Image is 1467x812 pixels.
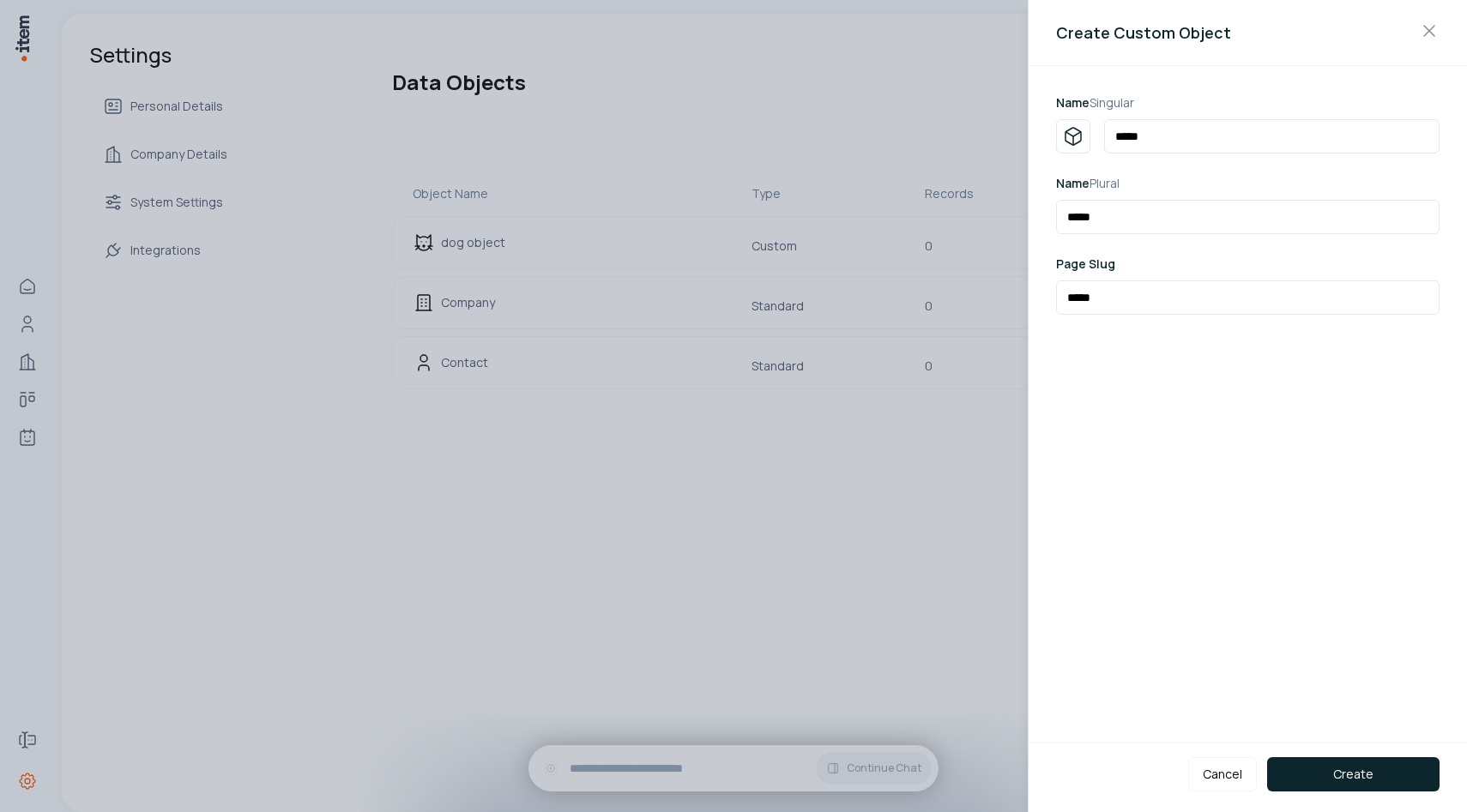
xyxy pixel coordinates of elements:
[1090,94,1134,111] span: Singular
[1056,21,1231,45] h2: Create Custom Object
[1056,94,1134,111] label: Name
[1056,256,1115,272] label: Page Slug
[1056,175,1120,191] label: Name
[1090,175,1120,191] span: Plural
[1188,757,1257,791] button: Cancel
[1267,757,1440,791] button: Create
